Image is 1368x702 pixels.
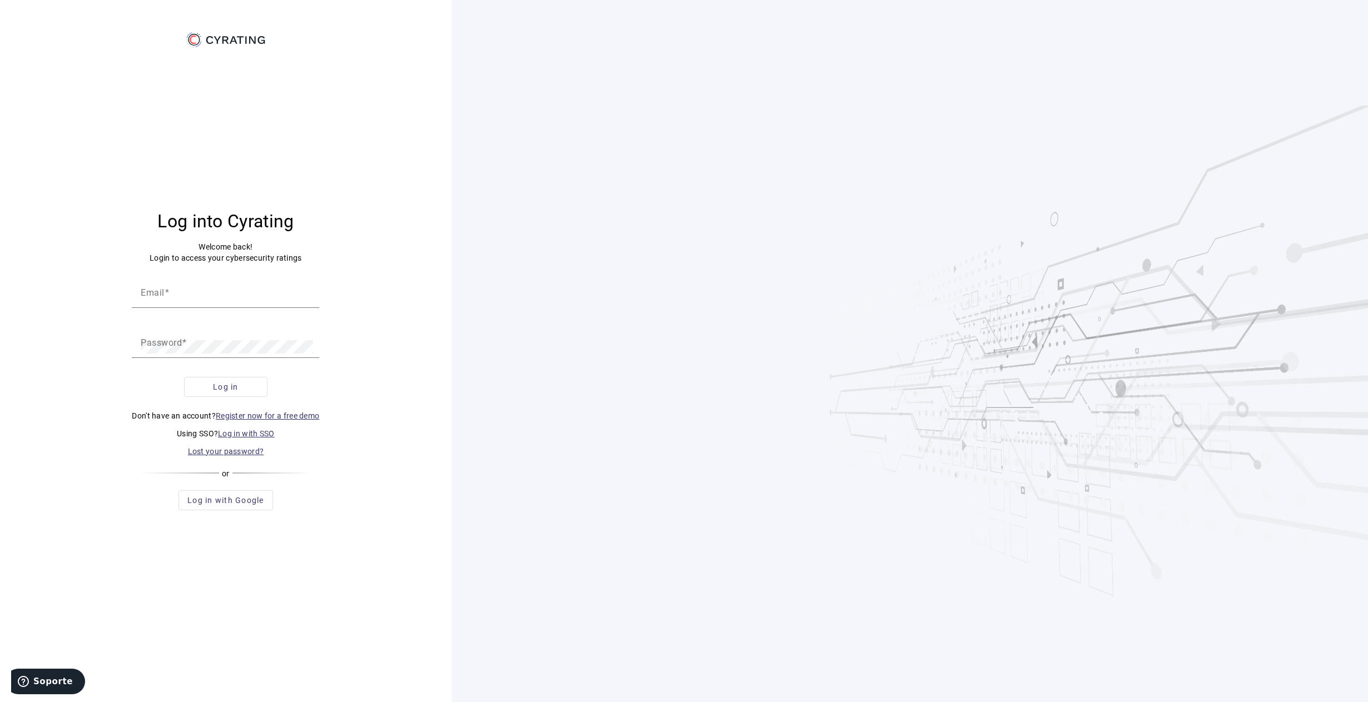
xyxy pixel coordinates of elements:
a: Lost your password? [188,447,264,456]
g: CYRATING [206,36,265,44]
h3: Log into Cyrating [132,210,319,232]
span: Log in [213,381,239,392]
iframe: Abre un widget desde donde se puede obtener más información [11,669,85,696]
p: Using SSO? [132,428,319,439]
a: Register now for a free demo [216,411,319,420]
p: Don't have an account? [132,410,319,421]
div: or [140,468,311,479]
p: Welcome back! Login to access your cybersecurity ratings [132,241,319,263]
a: Log in with SSO [218,429,275,438]
span: Log in with Google [187,495,264,506]
mat-label: Email [141,287,165,297]
mat-label: Password [141,337,182,347]
button: Log in [184,377,267,397]
button: Log in with Google [179,490,273,510]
